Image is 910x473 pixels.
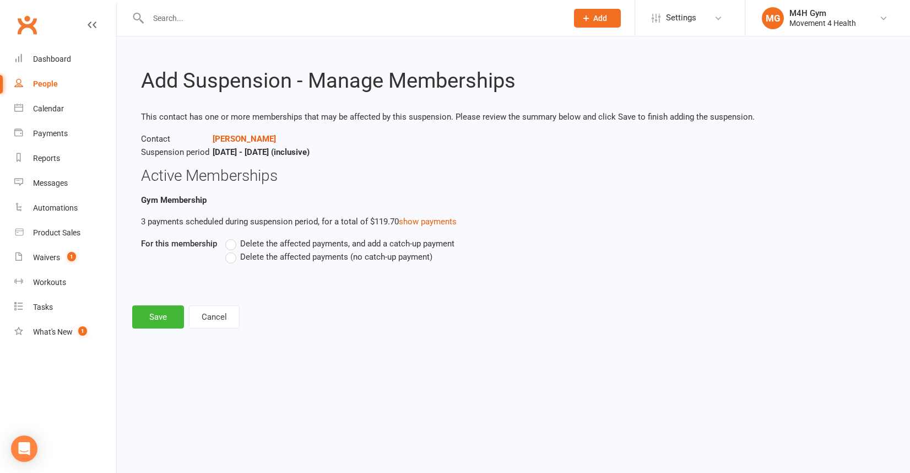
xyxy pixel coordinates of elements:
div: People [33,79,58,88]
div: Tasks [33,303,53,311]
div: Product Sales [33,228,80,237]
button: Cancel [189,305,240,329]
span: Contact [141,132,213,146]
div: What's New [33,327,73,336]
div: M4H Gym [789,8,856,18]
b: Gym Membership [141,195,207,205]
span: Suspension period [141,146,213,159]
div: Automations [33,203,78,212]
a: People [14,72,116,96]
p: 3 payments scheduled during suspension period, for a total of $119.70 [141,215,886,228]
div: Waivers [33,253,60,262]
div: Dashboard [33,55,71,63]
a: Messages [14,171,116,196]
a: Product Sales [14,221,116,245]
span: 1 [67,252,76,261]
input: Search... [145,10,560,26]
a: Payments [14,121,116,146]
div: MG [762,7,784,29]
div: Messages [33,179,68,187]
span: Delete the affected payments (no catch-up payment) [240,250,432,262]
button: Add [574,9,621,28]
div: Workouts [33,278,66,287]
div: Calendar [33,104,64,113]
a: [PERSON_NAME] [213,134,276,144]
p: This contact has one or more memberships that may be affected by this suspension. Please review t... [141,110,886,123]
label: For this membership [141,237,217,250]
a: Dashboard [14,47,116,72]
h3: Active Memberships [141,168,886,185]
h2: Add Suspension - Manage Memberships [141,69,886,93]
span: Settings [666,6,696,30]
a: Tasks [14,295,116,320]
strong: [DATE] - [DATE] (inclusive) [213,147,310,157]
div: Open Intercom Messenger [11,436,37,462]
div: Reports [33,154,60,163]
a: Automations [14,196,116,221]
span: 1 [78,326,87,336]
a: Calendar [14,96,116,121]
a: Waivers 1 [14,245,116,270]
a: Workouts [14,270,116,295]
span: Delete the affected payments, and add a catch-up payment [240,237,454,249]
span: Add [593,14,607,23]
a: Clubworx [13,11,41,39]
a: show payments [399,217,457,227]
button: Save [132,305,184,329]
div: Payments [33,129,68,138]
a: What's New1 [14,320,116,345]
div: Movement 4 Health [789,18,856,28]
a: Reports [14,146,116,171]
